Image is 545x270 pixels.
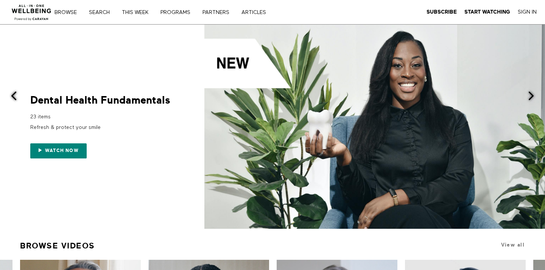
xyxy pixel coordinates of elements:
[158,10,198,15] a: PROGRAMS
[427,9,457,16] a: Subscribe
[427,9,457,15] strong: Subscribe
[518,9,537,16] a: Sign In
[464,9,510,15] strong: Start Watching
[239,10,274,15] a: ARTICLES
[52,10,85,15] a: Browse
[464,9,510,16] a: Start Watching
[200,10,237,15] a: PARTNERS
[119,10,156,15] a: THIS WEEK
[86,10,118,15] a: Search
[501,242,525,248] a: View all
[60,8,282,16] nav: Primary
[20,238,95,254] a: Browse Videos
